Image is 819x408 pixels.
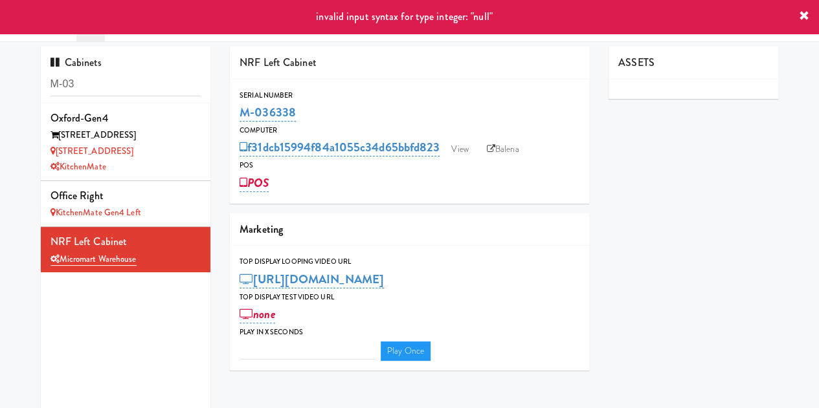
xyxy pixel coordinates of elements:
a: Play Once [381,341,431,361]
span: invalid input syntax for type integer: "null" [316,9,493,24]
li: Office Right KitchenMate Gen4 Left [41,181,211,227]
div: Computer [240,124,579,137]
div: Office Right [50,186,201,206]
span: ASSETS [618,55,655,70]
input: Search cabinets [50,72,201,96]
li: Oxford-Gen4[STREET_ADDRESS] [STREET_ADDRESS]KitchenMate [41,103,211,181]
a: Balena [480,140,526,159]
a: [STREET_ADDRESS] [50,145,134,157]
div: Top Display Test Video Url [240,291,579,304]
div: NRF Left Cabinet [50,232,201,252]
a: M-036338 [240,103,296,122]
div: Serial Number [240,89,579,102]
div: Top Display Looping Video Url [240,255,579,268]
span: Marketing [240,222,283,237]
div: POS [240,159,579,172]
a: KitchenMate [50,160,106,173]
span: Cabinets [50,55,102,70]
a: f31dcb15994f84a1055c34d65bbfd823 [240,138,440,156]
div: [STREET_ADDRESS] [50,127,201,144]
a: Micromart Warehouse [50,253,137,266]
li: NRF Left CabinetMicromart Warehouse [41,227,211,272]
a: [URL][DOMAIN_NAME] [240,270,384,288]
div: Play in X seconds [240,326,579,339]
div: NRF Left Cabinet [230,47,589,80]
a: KitchenMate Gen4 Left [50,206,141,219]
a: POS [240,174,269,192]
div: Oxford-Gen4 [50,109,201,128]
a: none [240,305,275,323]
a: View [445,140,475,159]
